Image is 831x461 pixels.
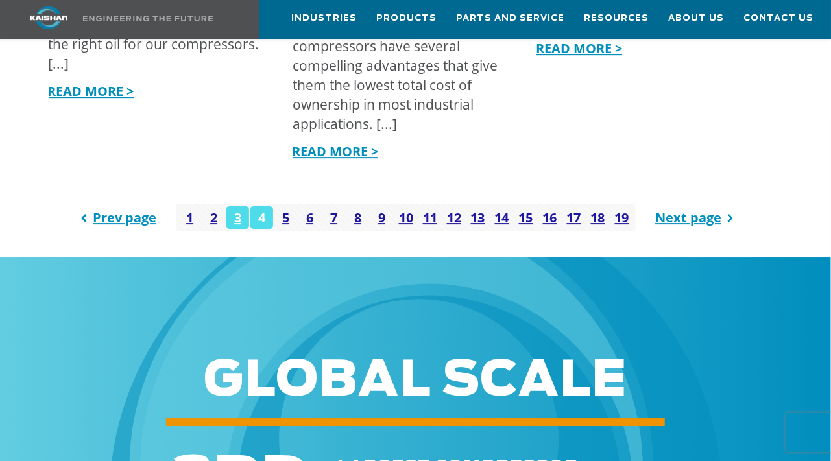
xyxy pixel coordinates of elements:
[610,206,633,229] a: 19
[668,1,724,36] a: About Us
[274,206,297,229] a: 5
[538,206,561,229] a: 16
[668,11,724,26] span: About Us
[584,11,649,26] span: Resources
[584,1,649,36] a: Resources
[456,11,564,26] span: Parts and Service
[376,11,437,26] span: Products
[83,16,213,21] img: Engineering the future
[298,206,321,229] a: 6
[490,206,513,229] a: 14
[291,1,357,36] a: Industries
[562,206,585,229] a: 17
[226,206,249,229] a: 3
[376,1,437,36] a: Products
[250,206,273,229] a: 4
[292,143,378,160] a: READ MORE >
[178,206,201,229] a: 1
[466,206,489,229] a: 13
[418,206,441,229] a: 11
[743,11,813,26] span: Contact Us
[442,206,465,229] a: 12
[202,206,225,229] a: 2
[75,204,156,231] a: Prev page
[586,206,609,229] a: 18
[743,1,813,36] a: Contact Us
[291,11,357,26] span: Industries
[48,82,134,100] a: READ MORE >
[346,206,369,229] a: 8
[322,206,345,229] a: 7
[536,40,622,57] a: READ MORE >
[370,206,393,229] a: 9
[514,206,537,229] a: 15
[394,206,417,229] a: 10
[456,1,564,36] a: Parts and Service
[655,204,740,231] a: Next page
